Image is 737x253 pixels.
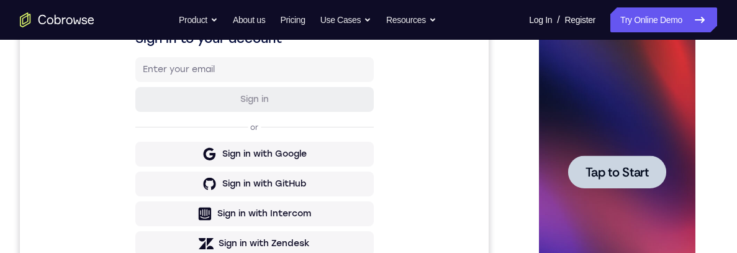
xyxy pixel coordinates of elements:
[202,203,287,216] div: Sign in with Google
[228,178,241,188] p: or
[233,7,265,32] a: About us
[557,12,559,27] span: /
[115,197,354,222] button: Sign in with Google
[386,7,436,32] button: Resources
[56,177,119,190] span: Tap to Start
[179,7,218,32] button: Product
[115,85,354,103] h1: Sign in to your account
[123,119,346,131] input: Enter your email
[202,233,286,246] div: Sign in with GitHub
[280,7,305,32] a: Pricing
[38,167,137,200] button: Tap to Start
[529,7,552,32] a: Log In
[565,7,595,32] a: Register
[115,142,354,167] button: Sign in
[20,12,94,27] a: Go to the home page
[115,227,354,252] button: Sign in with GitHub
[610,7,717,32] a: Try Online Demo
[320,7,371,32] button: Use Cases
